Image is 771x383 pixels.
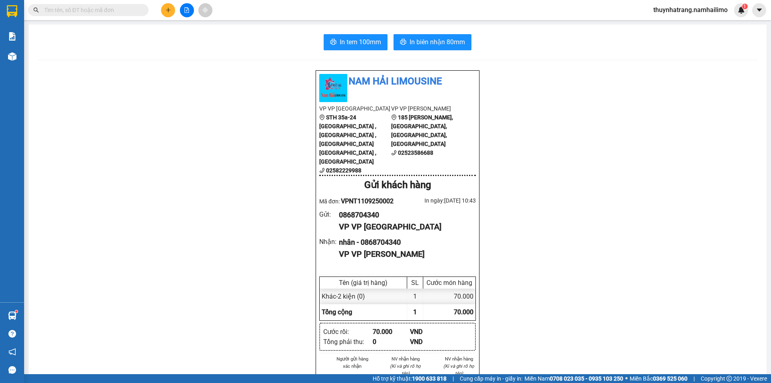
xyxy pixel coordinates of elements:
[391,115,397,120] span: environment
[400,39,406,46] span: printer
[161,3,175,17] button: plus
[319,168,325,173] span: phone
[319,209,339,219] div: Gửi :
[398,150,433,156] b: 02523586688
[8,32,16,41] img: solution-icon
[443,363,474,376] i: (Kí và ghi rõ họ tên)
[625,377,628,380] span: ⚪️
[319,114,376,165] b: STH 35a-24 [GEOGRAPHIC_DATA] , [GEOGRAPHIC_DATA] , [GEOGRAPHIC_DATA] [GEOGRAPHIC_DATA] , [GEOGRAP...
[425,279,473,287] div: Cước món hàng
[341,197,394,205] span: VPNT1109250002
[326,167,361,174] b: 02582229988
[7,5,17,17] img: logo-vxr
[410,37,465,47] span: In biên nhận 80mm
[398,196,476,205] div: In ngày: [DATE] 10:43
[407,289,423,304] div: 1
[413,308,417,316] span: 1
[319,115,325,120] span: environment
[726,376,732,381] span: copyright
[391,114,453,147] b: 185 [PERSON_NAME], [GEOGRAPHIC_DATA], [GEOGRAPHIC_DATA], [GEOGRAPHIC_DATA]
[389,355,423,363] li: NV nhận hàng
[319,74,347,102] img: logo.jpg
[391,150,397,156] span: phone
[454,308,473,316] span: 70.000
[373,374,447,383] span: Hỗ trợ kỹ thuật:
[409,279,421,287] div: SL
[410,337,447,347] div: VND
[340,37,381,47] span: In tem 100mm
[33,7,39,13] span: search
[202,7,208,13] span: aim
[322,293,365,300] span: Khác - 2 kiện (0)
[8,330,16,338] span: question-circle
[8,348,16,356] span: notification
[15,310,18,313] sup: 1
[410,327,447,337] div: VND
[8,311,16,320] img: warehouse-icon
[339,221,469,233] div: VP VP [GEOGRAPHIC_DATA]
[756,6,763,14] span: caret-down
[339,248,469,260] div: VP VP [PERSON_NAME]
[390,363,421,376] i: (Kí và ghi rõ họ tên)
[339,209,469,221] div: 0868704340
[319,196,398,206] div: Mã đơn:
[752,3,766,17] button: caret-down
[324,34,388,50] button: printerIn tem 100mm
[647,5,734,15] span: thuynhatrang.namhailimo
[391,104,463,113] li: VP VP [PERSON_NAME]
[742,4,748,9] sup: 1
[330,39,337,46] span: printer
[394,34,471,50] button: printerIn biên nhận 80mm
[44,6,139,14] input: Tìm tên, số ĐT hoặc mã đơn
[335,355,369,370] li: Người gửi hàng xác nhận
[460,374,522,383] span: Cung cấp máy in - giấy in:
[322,308,352,316] span: Tổng cộng
[184,7,190,13] span: file-add
[442,355,476,363] li: NV nhận hàng
[453,374,454,383] span: |
[319,178,476,193] div: Gửi khách hàng
[8,52,16,61] img: warehouse-icon
[165,7,171,13] span: plus
[653,375,687,382] strong: 0369 525 060
[322,279,405,287] div: Tên (giá trị hàng)
[339,237,469,248] div: nhân - 0868704340
[738,6,745,14] img: icon-new-feature
[373,327,410,337] div: 70.000
[198,3,212,17] button: aim
[8,366,16,374] span: message
[373,337,410,347] div: 0
[319,237,339,247] div: Nhận :
[319,74,476,89] li: Nam Hải Limousine
[423,289,475,304] div: 70.000
[323,327,373,337] div: Cước rồi :
[180,3,194,17] button: file-add
[550,375,623,382] strong: 0708 023 035 - 0935 103 250
[319,104,391,113] li: VP VP [GEOGRAPHIC_DATA]
[412,375,447,382] strong: 1900 633 818
[743,4,746,9] span: 1
[630,374,687,383] span: Miền Bắc
[323,337,373,347] div: Tổng phải thu :
[524,374,623,383] span: Miền Nam
[693,374,695,383] span: |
